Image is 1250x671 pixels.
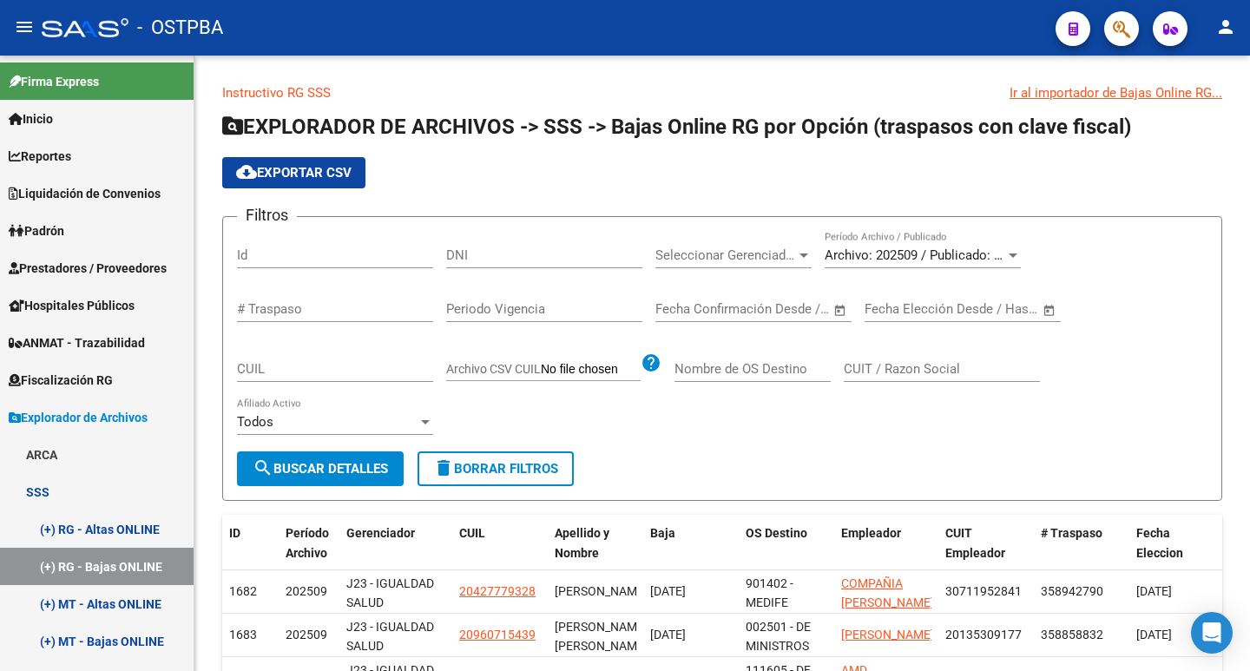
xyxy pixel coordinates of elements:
span: Archivo: 202509 / Publicado: 202508 [825,247,1036,263]
span: # Traspaso [1041,526,1102,540]
span: 202509 [286,584,327,598]
span: - OSTPBA [137,9,223,47]
span: CUIT Empleador [945,526,1005,560]
h3: Filtros [237,203,297,227]
span: J23 - IGUALDAD SALUD [346,620,434,654]
span: 358858832 [1041,628,1103,641]
mat-icon: menu [14,16,35,37]
button: Exportar CSV [222,157,365,188]
span: [DATE] [1136,628,1172,641]
mat-icon: help [641,352,661,373]
span: Explorador de Archivos [9,408,148,427]
input: Fecha fin [951,301,1035,317]
span: 1682 [229,584,257,598]
span: Firma Express [9,72,99,91]
span: [PERSON_NAME] [PERSON_NAME] [555,620,648,654]
span: Borrar Filtros [433,461,558,477]
div: Ir al importador de Bajas Online RG... [1010,83,1222,102]
datatable-header-cell: CUIL [452,515,548,572]
mat-icon: cloud_download [236,161,257,182]
span: ID [229,526,240,540]
button: Open calendar [1040,300,1060,320]
span: 358942790 [1041,584,1103,598]
input: Fecha inicio [865,301,935,317]
span: ANMAT - Trazabilidad [9,333,145,352]
span: Exportar CSV [236,165,352,181]
span: Hospitales Públicos [9,296,135,315]
span: Empleador [841,526,901,540]
datatable-header-cell: ID [222,515,279,572]
input: Fecha fin [741,301,826,317]
input: Fecha inicio [655,301,726,317]
datatable-header-cell: Baja [643,515,739,572]
span: J23 - IGUALDAD SALUD [346,576,434,610]
span: CUIL [459,526,485,540]
button: Buscar Detalles [237,451,404,486]
datatable-header-cell: Período Archivo [279,515,339,572]
span: [PERSON_NAME] [841,628,934,641]
datatable-header-cell: OS Destino [739,515,834,572]
span: Buscar Detalles [253,461,388,477]
input: Archivo CSV CUIL [541,362,641,378]
span: [PERSON_NAME] [555,584,648,598]
datatable-header-cell: Apellido y Nombre [548,515,643,572]
span: 20960715439 [459,628,536,641]
span: 20427779328 [459,584,536,598]
span: 202509 [286,628,327,641]
span: Apellido y Nombre [555,526,609,560]
span: Padrón [9,221,64,240]
span: Prestadores / Proveedores [9,259,167,278]
mat-icon: search [253,457,273,478]
span: 30711952841 [945,584,1022,598]
span: 1683 [229,628,257,641]
span: Baja [650,526,675,540]
span: Seleccionar Gerenciador [655,247,796,263]
span: Reportes [9,147,71,166]
span: Liquidación de Convenios [9,184,161,203]
a: Instructivo RG SSS [222,85,331,101]
datatable-header-cell: CUIT Empleador [938,515,1034,572]
span: Archivo CSV CUIL [446,362,541,376]
span: COMPAÑIA [PERSON_NAME] S. A. [841,576,934,630]
span: Fiscalización RG [9,371,113,390]
span: 901402 - MEDIFE ASOCIACION CIVIL [746,576,817,649]
span: OS Destino [746,526,807,540]
datatable-header-cell: Gerenciador [339,515,452,572]
datatable-header-cell: Empleador [834,515,938,572]
div: Open Intercom Messenger [1191,612,1233,654]
mat-icon: person [1215,16,1236,37]
span: [DATE] [1136,584,1172,598]
span: Fecha Eleccion [1136,526,1183,560]
div: [DATE] [650,582,732,602]
span: Gerenciador [346,526,415,540]
div: [DATE] [650,625,732,645]
datatable-header-cell: # Traspaso [1034,515,1129,572]
button: Borrar Filtros [418,451,574,486]
span: Período Archivo [286,526,329,560]
span: 20135309177 [945,628,1022,641]
datatable-header-cell: Fecha Eleccion [1129,515,1225,572]
span: Inicio [9,109,53,128]
span: EXPLORADOR DE ARCHIVOS -> SSS -> Bajas Online RG por Opción (traspasos con clave fiscal) [222,115,1131,139]
span: Todos [237,414,273,430]
button: Open calendar [831,300,851,320]
mat-icon: delete [433,457,454,478]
